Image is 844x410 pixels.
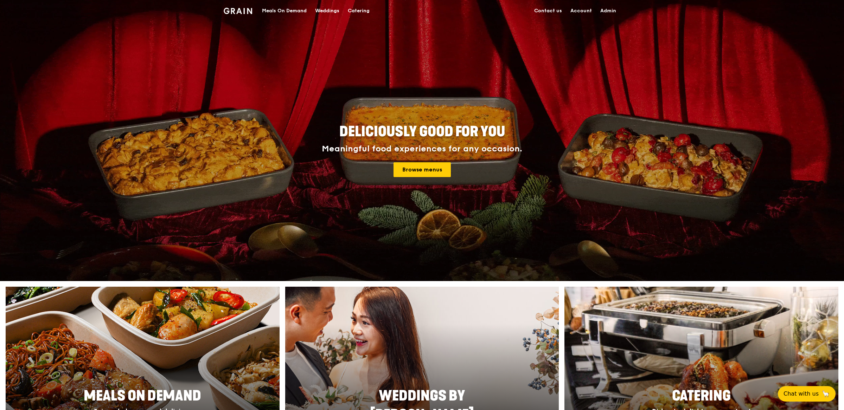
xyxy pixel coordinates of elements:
[672,388,731,404] span: Catering
[530,0,566,21] a: Contact us
[84,388,201,404] span: Meals On Demand
[295,144,549,154] div: Meaningful food experiences for any occasion.
[821,390,830,398] span: 🦙
[344,0,374,21] a: Catering
[339,123,505,140] span: Deliciously good for you
[778,386,836,402] button: Chat with us🦙
[596,0,620,21] a: Admin
[348,0,370,21] div: Catering
[315,0,339,21] div: Weddings
[224,8,252,14] img: Grain
[262,0,307,21] div: Meals On Demand
[311,0,344,21] a: Weddings
[394,162,451,177] a: Browse menus
[784,390,819,398] span: Chat with us
[566,0,596,21] a: Account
